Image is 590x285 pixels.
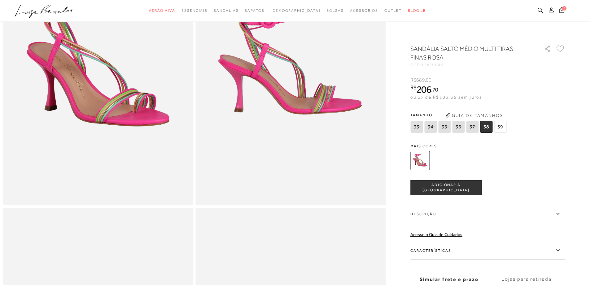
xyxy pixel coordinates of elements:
div: CÓD: [410,63,534,67]
button: 3 [557,7,566,15]
i: R$ [410,77,416,83]
a: categoryNavScreenReaderText [214,5,238,16]
button: Guia de Tamanhos [443,110,505,120]
span: Mais cores [410,144,565,148]
span: Essenciais [181,8,208,13]
span: ou 2x de R$103,35 sem juros [410,95,482,100]
span: Bolsas [326,8,344,13]
i: R$ [410,85,417,90]
i: , [425,77,432,83]
span: Sapatos [245,8,264,13]
i: , [431,87,438,92]
label: Características [410,242,565,260]
span: 38 [480,121,492,133]
a: categoryNavScreenReaderText [350,5,378,16]
label: Descrição [410,205,565,223]
a: categoryNavScreenReaderText [384,5,402,16]
span: Outlet [384,8,402,13]
span: 33 [410,121,423,133]
span: 37 [466,121,479,133]
a: Acesse o Guia de Cuidados [410,232,462,237]
span: 35 [438,121,451,133]
button: ADICIONAR À [GEOGRAPHIC_DATA] [410,180,482,195]
span: 70 [432,86,438,93]
span: Verão Viva [149,8,175,13]
span: BLOG LB [408,8,426,13]
a: BLOG LB [408,5,426,16]
h1: Sandália salto médio multi tiras finas rosa [410,44,527,62]
span: Acessórios [350,8,378,13]
span: 689 [416,77,425,83]
span: 128200032 [422,63,446,67]
span: 00 [426,77,431,83]
span: 36 [452,121,465,133]
a: categoryNavScreenReaderText [326,5,344,16]
span: Sandálias [214,8,238,13]
a: categoryNavScreenReaderText [149,5,175,16]
a: categoryNavScreenReaderText [181,5,208,16]
span: ADICIONAR À [GEOGRAPHIC_DATA] [411,182,481,193]
img: Sandália salto médio multi tiras finas rosa [410,151,430,170]
span: 3 [562,6,566,11]
span: Tamanho [410,110,508,120]
a: categoryNavScreenReaderText [245,5,264,16]
span: 39 [494,121,506,133]
span: 34 [424,121,437,133]
span: [DEMOGRAPHIC_DATA] [271,8,321,13]
a: noSubCategoriesText [271,5,321,16]
span: 206 [417,84,431,95]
